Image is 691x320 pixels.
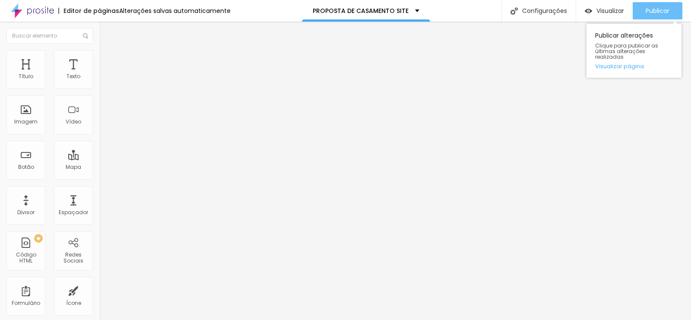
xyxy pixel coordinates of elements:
[510,7,518,15] img: Ícone
[313,6,409,15] font: PROPOSTA DE CASAMENTO SITE
[66,163,81,171] font: Mapa
[16,251,36,264] font: Código HTML
[576,2,633,19] button: Visualizar
[63,6,119,15] font: Editor de páginas
[18,163,34,171] font: Botão
[585,7,592,15] img: view-1.svg
[6,28,93,44] input: Buscar elemento
[66,118,81,125] font: Vídeo
[67,73,80,80] font: Texto
[17,209,35,216] font: Divisor
[59,209,88,216] font: Espaçador
[633,2,682,19] button: Publicar
[595,62,644,70] font: Visualizar página
[83,33,88,38] img: Ícone
[66,299,81,307] font: Ícone
[595,31,653,40] font: Publicar alterações
[14,118,38,125] font: Imagem
[595,42,658,60] font: Clique para publicar as últimas alterações realizadas
[19,73,33,80] font: Título
[12,299,40,307] font: Formulário
[522,6,567,15] font: Configurações
[596,6,624,15] font: Visualizar
[119,6,231,15] font: Alterações salvas automaticamente
[595,63,673,69] a: Visualizar página
[99,22,691,320] iframe: Editor
[646,6,669,15] font: Publicar
[63,251,83,264] font: Redes Sociais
